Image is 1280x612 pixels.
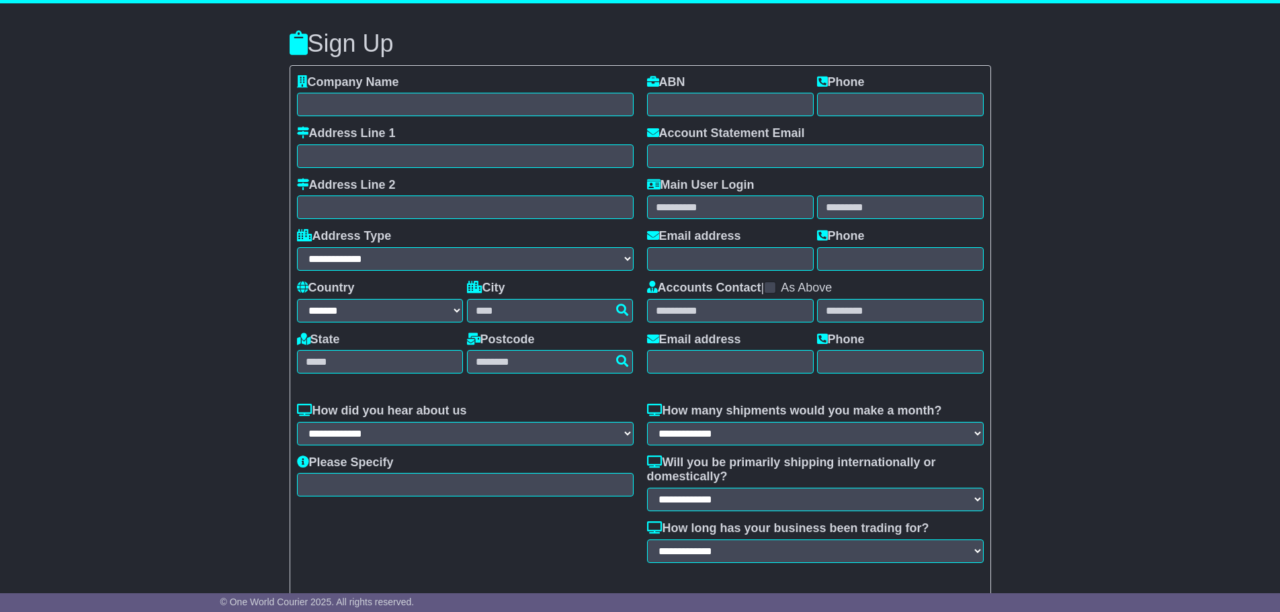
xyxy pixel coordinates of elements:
[647,281,984,299] div: |
[297,126,396,141] label: Address Line 1
[297,333,340,347] label: State
[297,178,396,193] label: Address Line 2
[297,75,399,90] label: Company Name
[817,75,865,90] label: Phone
[467,281,505,296] label: City
[647,455,984,484] label: Will you be primarily shipping internationally or domestically?
[467,333,535,347] label: Postcode
[220,597,415,607] span: © One World Courier 2025. All rights reserved.
[647,404,942,419] label: How many shipments would you make a month?
[647,75,685,90] label: ABN
[297,229,392,244] label: Address Type
[647,178,755,193] label: Main User Login
[647,126,805,141] label: Account Statement Email
[647,229,741,244] label: Email address
[647,521,929,536] label: How long has your business been trading for?
[647,333,741,347] label: Email address
[290,30,991,57] h3: Sign Up
[817,229,865,244] label: Phone
[781,281,832,296] label: As Above
[647,281,761,296] label: Accounts Contact
[297,281,355,296] label: Country
[297,404,467,419] label: How did you hear about us
[297,455,394,470] label: Please Specify
[817,333,865,347] label: Phone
